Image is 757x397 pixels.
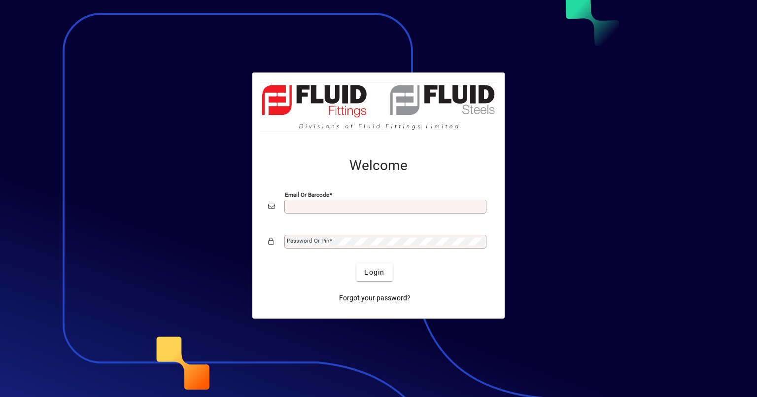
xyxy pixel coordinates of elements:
[339,293,411,303] span: Forgot your password?
[268,157,489,174] h2: Welcome
[364,267,384,278] span: Login
[356,263,392,281] button: Login
[335,289,414,307] a: Forgot your password?
[287,237,329,244] mat-label: Password or Pin
[285,191,329,198] mat-label: Email or Barcode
